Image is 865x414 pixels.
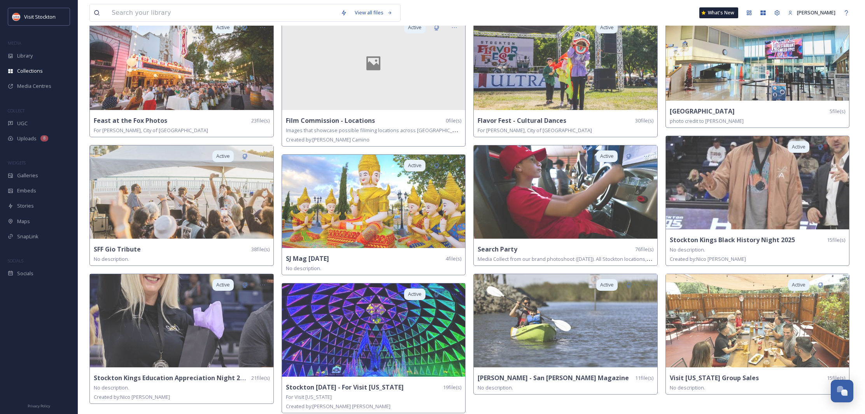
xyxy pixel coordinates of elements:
[286,393,332,400] span: For Visit [US_STATE]
[94,374,250,382] strong: Stockton Kings Education Appreciation Night 2025
[699,7,738,18] a: What's New
[251,117,270,124] span: 23 file(s)
[17,172,38,179] span: Galleries
[94,393,170,400] span: Created by: Nico [PERSON_NAME]
[94,255,129,262] span: No description.
[94,384,129,391] span: No description.
[478,374,629,382] strong: [PERSON_NAME] - San [PERSON_NAME] Magazine
[474,274,657,367] img: GTP_VIS-STO-2-A-4002.tif
[474,17,657,110] img: SFF2024_Compressed-404.jpg
[670,236,795,244] strong: Stockton Kings Black History Night 2025
[600,281,614,288] span: Active
[478,116,566,125] strong: Flavor Fest - Cultural Dances
[282,283,466,377] img: 860501f0-6547-4af6-8ca2-2ecc77141f62.jpg
[408,24,422,31] span: Active
[792,143,805,150] span: Active
[670,384,705,391] span: No description.
[90,145,273,239] img: SFF2024_Compressed-280.jpg
[478,127,592,134] span: For [PERSON_NAME], City of [GEOGRAPHIC_DATA]
[90,274,273,367] img: a31f0660-758b-434c-a80c-fcc9c7c586bf.jpg
[635,117,653,124] span: 30 file(s)
[282,155,466,248] img: Stockton%2520Cambodian%2520Buddhist%2520Temple%2520%28Wat%2520Dharmararam%29%2520%283%29.jpg
[17,233,39,240] span: SnapLink
[12,13,20,21] img: unnamed.jpeg
[635,246,653,253] span: 76 file(s)
[17,120,28,127] span: UGC
[94,116,167,125] strong: Feast at the Fox Photos
[216,152,230,160] span: Active
[443,384,461,391] span: 19 file(s)
[827,374,845,382] span: 15 file(s)
[286,136,369,143] span: Created by: [PERSON_NAME] Camino
[827,236,845,244] span: 15 file(s)
[635,374,653,382] span: 11 file(s)
[28,401,50,410] a: Privacy Policy
[8,108,25,114] span: COLLECT
[8,40,21,46] span: MEDIA
[216,24,230,31] span: Active
[17,187,36,194] span: Embeds
[670,117,744,124] span: photo credit to [PERSON_NAME]
[17,218,30,225] span: Maps
[446,255,461,262] span: 4 file(s)
[17,202,34,210] span: Stories
[94,245,141,253] strong: SFF Gio Tribute
[351,5,396,20] a: View all files
[666,274,849,367] img: GTP_VIS-STO-2-A-6310.tif
[286,403,390,410] span: Created by: [PERSON_NAME] [PERSON_NAME]
[478,245,517,253] strong: Search Party
[666,7,849,101] img: IMG_2242.JPG
[90,17,273,110] img: a15b6aa5-3680-424d-a6c0-bdea4a84fd7b.jpg
[17,270,33,277] span: Socials
[830,108,845,115] span: 5 file(s)
[670,246,705,253] span: No description.
[286,126,527,134] span: Images that showcase possible filiming locations across [GEOGRAPHIC_DATA] and [GEOGRAPHIC_DATA]
[8,258,23,264] span: SOCIALS
[94,127,208,134] span: For [PERSON_NAME], City of [GEOGRAPHIC_DATA]
[784,5,839,20] a: [PERSON_NAME]
[251,374,270,382] span: 21 file(s)
[286,383,404,391] strong: Stockton [DATE] - For Visit [US_STATE]
[600,24,614,31] span: Active
[600,152,614,160] span: Active
[17,82,51,90] span: Media Centres
[670,374,759,382] strong: Visit [US_STATE] Group Sales
[28,404,50,409] span: Privacy Policy
[286,265,321,272] span: No description.
[797,9,835,16] span: [PERSON_NAME]
[408,290,422,298] span: Active
[40,135,48,141] div: 8
[670,255,746,262] span: Created by: Nico [PERSON_NAME]
[216,281,230,288] span: Active
[286,116,375,125] strong: Film Commission - Locations
[446,117,461,124] span: 0 file(s)
[474,145,657,239] img: GTP_VIS-STO-2-F-4796.tif
[670,107,735,115] strong: [GEOGRAPHIC_DATA]
[286,254,329,263] strong: SJ Mag [DATE]
[251,246,270,253] span: 38 file(s)
[478,384,513,391] span: No description.
[24,13,56,20] span: Visit Stockton
[17,135,37,142] span: Uploads
[8,160,26,166] span: WIDGETS
[478,255,734,262] span: Media Collect from our brand photoshoot ([DATE]). All Stockton locations, all good to use for sea...
[108,4,337,21] input: Search your library
[666,136,849,229] img: 84ba6dd8-97e8-489c-98d4-a159559045e5.jpg
[792,281,805,288] span: Active
[831,380,853,402] button: Open Chat
[17,67,43,75] span: Collections
[17,52,33,59] span: Library
[408,162,422,169] span: Active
